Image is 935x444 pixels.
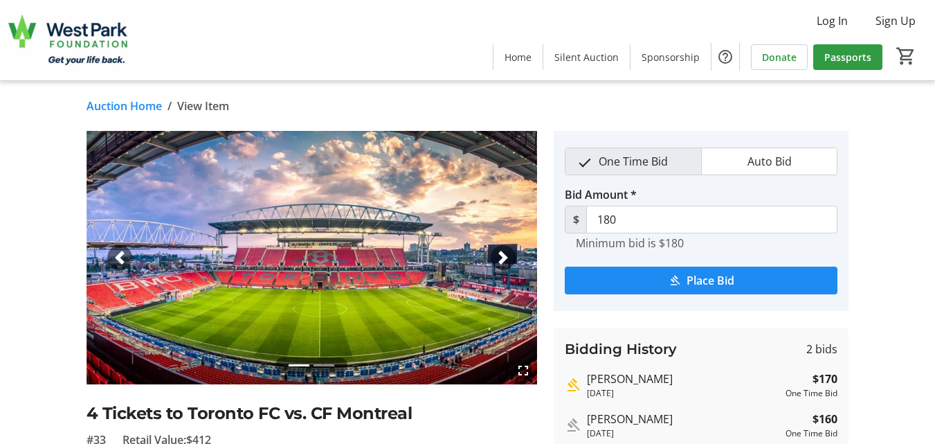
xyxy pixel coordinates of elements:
div: One Time Bid [786,387,837,400]
a: Auction Home [87,98,162,114]
button: Log In [806,10,859,32]
span: / [167,98,172,114]
tr-hint: Minimum bid is $180 [576,236,684,250]
strong: $170 [813,371,837,387]
mat-icon: Outbid [565,417,581,434]
span: View Item [177,98,229,114]
a: Sponsorship [630,44,711,70]
a: Silent Auction [543,44,630,70]
img: West Park Healthcare Centre Foundation's Logo [8,6,131,75]
div: One Time Bid [786,427,837,440]
div: [DATE] [587,387,780,400]
button: Sign Up [864,10,927,32]
span: Sign Up [875,12,916,29]
mat-icon: fullscreen [515,362,532,379]
div: [PERSON_NAME] [587,411,780,427]
span: Sponsorship [642,50,700,64]
div: [PERSON_NAME] [587,371,780,387]
span: $ [565,206,587,233]
span: 2 bids [806,341,837,357]
span: Auto Bid [739,148,800,175]
div: [DATE] [587,427,780,440]
button: Place Bid [565,267,837,294]
span: Passports [824,50,871,64]
mat-icon: Highest bid [565,377,581,393]
span: Donate [762,50,797,64]
button: Cart [893,44,918,69]
h2: 4 Tickets to Toronto FC vs. CF Montreal [87,401,538,426]
img: Image [87,131,538,384]
span: Home [505,50,532,64]
a: Home [493,44,543,70]
span: One Time Bid [590,148,676,175]
label: Bid Amount * [565,186,637,203]
span: Log In [817,12,848,29]
h3: Bidding History [565,339,677,359]
button: Help [711,43,739,71]
a: Donate [751,44,808,70]
span: Place Bid [687,272,734,289]
strong: $160 [813,411,837,427]
a: Passports [813,44,882,70]
span: Silent Auction [554,50,619,64]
